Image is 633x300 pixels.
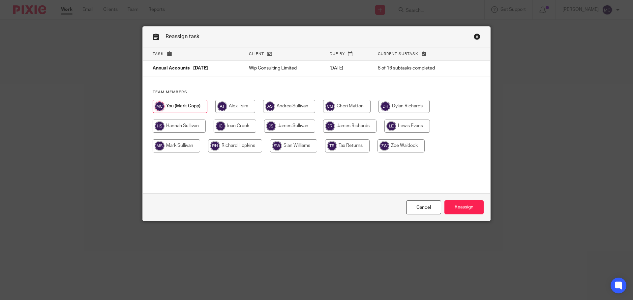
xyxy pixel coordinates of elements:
[371,61,464,76] td: 8 of 16 subtasks completed
[378,52,418,56] span: Current subtask
[330,52,345,56] span: Due by
[406,200,441,214] a: Close this dialog window
[474,33,480,42] a: Close this dialog window
[153,66,208,71] span: Annual Accounts - [DATE]
[153,90,480,95] h4: Team members
[249,65,316,71] p: Wip Consulting Limited
[444,200,484,214] input: Reassign
[249,52,264,56] span: Client
[153,52,164,56] span: Task
[329,65,365,71] p: [DATE]
[166,34,199,39] span: Reassign task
